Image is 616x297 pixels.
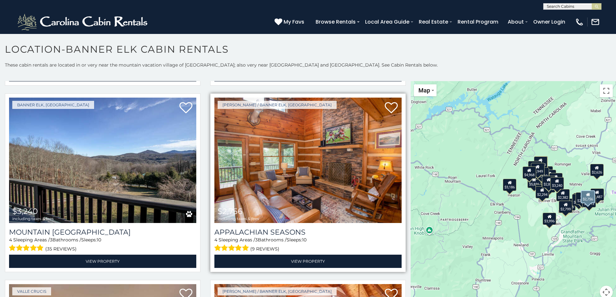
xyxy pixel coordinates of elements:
[9,255,196,268] a: View Property
[591,17,600,27] img: mail-regular-white.png
[550,177,564,189] div: $3,240
[416,16,451,27] a: Real Estate
[600,84,613,97] button: Toggle fullscreen view
[214,98,402,223] img: Appalachian Seasons
[504,16,527,27] a: About
[250,245,279,253] span: (9 reviews)
[362,16,413,27] a: Local Area Guide
[523,166,536,179] div: $4,968
[582,195,596,207] div: $2,112
[559,201,573,213] div: $3,135
[418,87,430,94] span: Map
[218,287,337,295] a: [PERSON_NAME] / Banner Elk, [GEOGRAPHIC_DATA]
[218,101,337,109] a: [PERSON_NAME] / Banner Elk, [GEOGRAPHIC_DATA]
[50,237,52,243] span: 3
[284,18,304,26] span: My Favs
[9,98,196,223] img: Mountain Skye Lodge
[16,12,150,32] img: White-1-2.png
[575,17,584,27] img: phone-regular-white.png
[45,245,77,253] span: (35 reviews)
[414,84,437,96] button: Change map style
[556,189,570,201] div: $2,382
[572,194,586,206] div: $3,784
[275,18,306,26] a: My Favs
[9,228,196,237] h3: Mountain Skye Lodge
[534,156,547,169] div: $2,650
[528,161,542,173] div: $4,012
[12,207,38,216] span: $3,240
[9,98,196,223] a: Mountain Skye Lodge $3,240 including taxes & fees
[214,228,402,237] a: Appalachian Seasons
[454,16,502,27] a: Rental Program
[543,170,557,182] div: $2,369
[9,228,196,237] a: Mountain [GEOGRAPHIC_DATA]
[576,192,589,205] div: $2,958
[302,237,307,243] span: 10
[218,207,243,216] span: $2,756
[581,190,595,203] div: $2,756
[9,237,196,253] div: Sleeping Areas / Bathrooms / Sleeps:
[590,188,604,200] div: $2,487
[549,173,563,185] div: $2,879
[543,213,557,225] div: $3,996
[214,237,402,253] div: Sleeping Areas / Bathrooms / Sleeps:
[255,237,258,243] span: 3
[214,237,217,243] span: 4
[12,101,94,109] a: Banner Elk, [GEOGRAPHIC_DATA]
[218,217,259,221] span: including taxes & fees
[542,175,556,188] div: $2,811
[12,217,54,221] span: including taxes & fees
[527,176,541,188] div: $5,836
[312,16,359,27] a: Browse Rentals
[530,16,568,27] a: Owner Login
[385,101,398,115] a: Add to favorites
[214,98,402,223] a: Appalachian Seasons $2,756 including taxes & fees
[97,237,101,243] span: 10
[531,163,545,175] div: $3,949
[535,186,549,198] div: $2,294
[590,164,604,176] div: $2,626
[214,255,402,268] a: View Property
[503,179,517,191] div: $3,186
[12,287,51,295] a: Valle Crucis
[559,201,573,213] div: $2,799
[534,156,548,168] div: $4,790
[9,237,12,243] span: 4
